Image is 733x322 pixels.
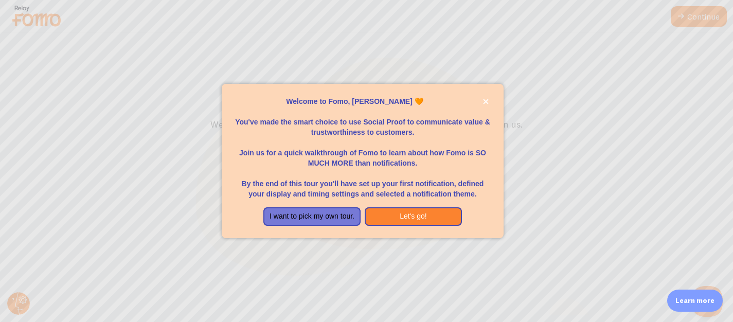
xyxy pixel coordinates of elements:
p: Welcome to Fomo, [PERSON_NAME] 🧡 [234,96,491,106]
p: By the end of this tour you'll have set up your first notification, defined your display and timi... [234,168,491,199]
p: Join us for a quick walkthrough of Fomo to learn about how Fomo is SO MUCH MORE than notifications. [234,137,491,168]
button: Let's go! [365,207,462,226]
div: Welcome to Fomo, Viktoriia Turianska 🧡You&amp;#39;ve made the smart choice to use Social Proof to... [222,84,504,238]
button: I want to pick my own tour. [263,207,361,226]
p: You've made the smart choice to use Social Proof to communicate value & trustworthiness to custom... [234,106,491,137]
p: Learn more [675,296,714,306]
button: close, [480,96,491,107]
div: Learn more [667,290,723,312]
